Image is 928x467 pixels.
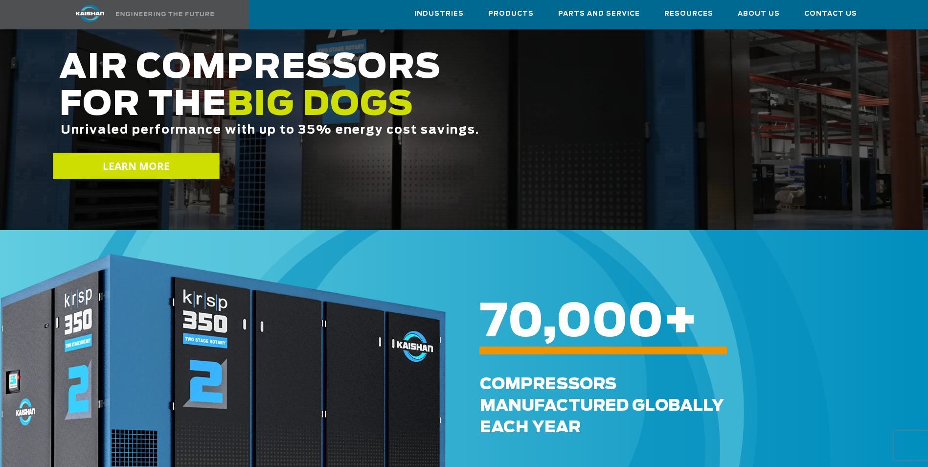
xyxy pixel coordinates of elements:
[116,12,214,16] img: Engineering the future
[664,8,713,20] span: Resources
[488,0,534,27] a: Products
[804,8,857,20] span: Contact Us
[59,49,732,167] h2: AIR COMPRESSORS FOR THE
[227,89,414,122] span: BIG DOGS
[480,300,663,345] span: 70,000
[414,0,464,27] a: Industries
[414,8,464,20] span: Industries
[488,8,534,20] span: Products
[480,316,891,329] h6: +
[558,8,640,20] span: Parts and Service
[53,5,127,22] img: kaishan logo
[804,0,857,27] a: Contact Us
[558,0,640,27] a: Parts and Service
[664,0,713,27] a: Resources
[102,159,170,173] span: LEARN MORE
[480,374,926,438] div: Compressors Manufactured GLOBALLY each Year
[738,8,780,20] span: About Us
[61,124,479,136] span: Unrivaled performance with up to 35% energy cost savings.
[53,153,219,179] a: LEARN MORE
[738,0,780,27] a: About Us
